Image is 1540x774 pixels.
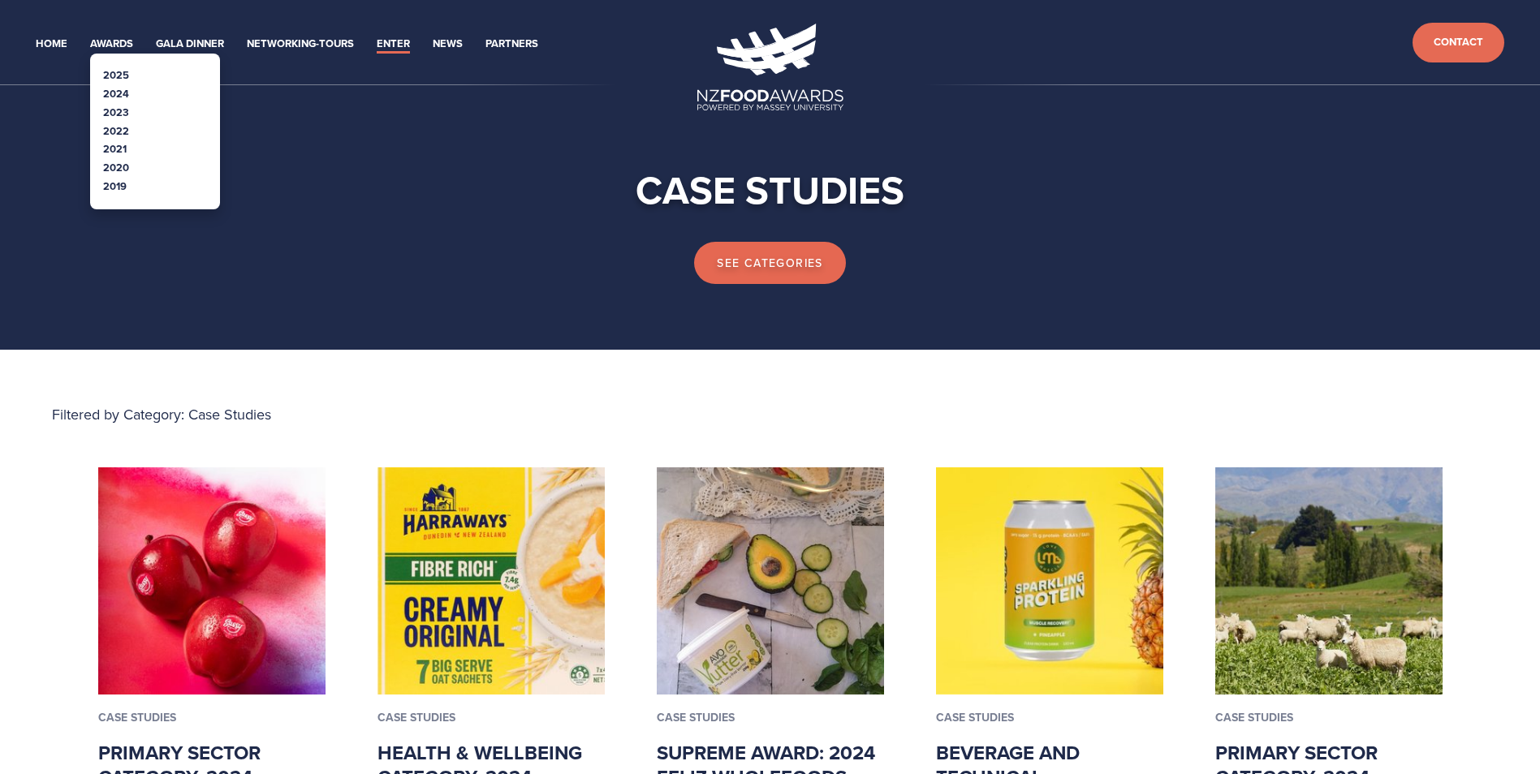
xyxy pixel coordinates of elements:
[103,141,127,157] a: 2021
[90,35,133,54] a: Awards
[103,123,129,139] a: 2022
[98,467,326,694] img: Primary Sector Category: 2024 Winner Next Generation Apples - Sassy™ Apples
[936,707,1163,728] p: Case Studies
[103,178,127,194] a: 2019
[1215,467,1443,694] img: Primary Sector Category: 2024 Winner Royalburn - Fine lamb
[1413,23,1504,62] a: Contact
[377,707,605,728] p: Case Studies
[936,467,1163,694] img: Beverage and Technical Innovation Category: 2024 Winner Love Muscle - Protein Water - Sparkling P...
[377,35,410,54] a: Enter
[36,35,67,54] a: Home
[52,402,1488,428] p: Filtered by Category: Case Studies
[377,467,605,694] img: Health &amp; Wellbeing Category: 2024 Winner Harraways - Fibre Rich Creamy Original Oat Sachets
[103,105,129,120] a: 2023
[98,707,326,728] p: Case Studies
[485,35,538,54] a: Partners
[433,35,463,54] a: News
[277,166,1264,214] h1: CASE STUDIES
[103,67,129,83] a: 2025
[1215,707,1443,728] p: Case Studies
[103,86,129,101] a: 2024
[247,35,354,54] a: Networking-Tours
[657,467,884,694] img: Supreme Award: 2024 Feliz Wholefoods Limited - Vutter 'Avo Spreadable'
[156,35,224,54] a: Gala Dinner
[103,160,129,175] a: 2020
[694,242,846,284] a: See categories
[657,707,884,728] p: Case Studies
